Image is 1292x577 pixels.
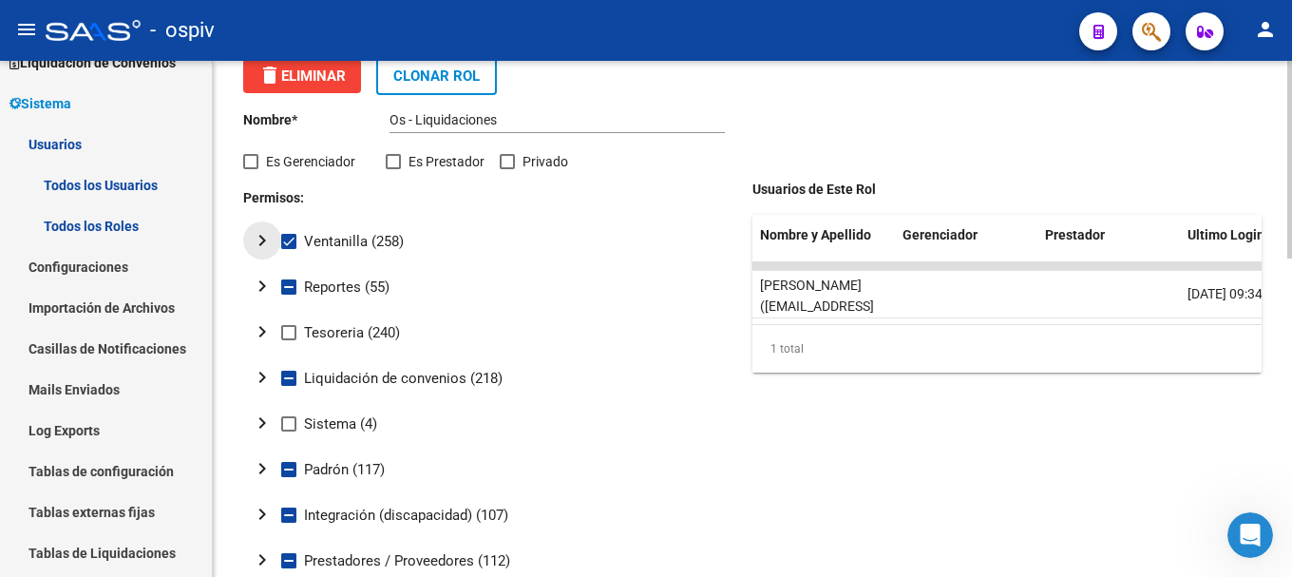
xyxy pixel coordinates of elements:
p: Nombre [243,109,389,130]
button: toggle undefined [243,450,281,488]
span: Reportes (55) [304,276,389,298]
button: toggle undefined [243,313,281,351]
span: Eliminar [258,67,346,85]
span: Ultimo Login [1187,227,1264,242]
button: toggle undefined [243,358,281,396]
mat-icon: delete [258,64,281,87]
mat-icon: chevron_right [251,503,274,526]
span: Es Gerenciador [266,150,355,173]
span: [PERSON_NAME] ([EMAIL_ADDRESS][DOMAIN_NAME]) [760,278,874,337]
div: 1 total [752,325,1262,373]
mat-icon: chevron_right [251,457,274,480]
mat-icon: chevron_right [251,229,274,252]
datatable-header-cell: Prestador [1037,215,1180,256]
mat-icon: menu [15,18,38,41]
button: toggle undefined [243,404,281,442]
span: Liquidación de Convenios [9,52,176,73]
span: Gerenciador [902,227,978,242]
button: Eliminar [243,59,361,93]
span: Nombre y Apellido [760,227,871,242]
button: toggle undefined [243,221,281,260]
span: Tesoreria (240) [304,321,400,344]
iframe: Intercom live chat [1227,512,1273,558]
mat-icon: chevron_right [251,366,274,389]
mat-icon: chevron_right [251,412,274,434]
span: Ventanilla (258) [304,230,404,253]
datatable-header-cell: Nombre y Apellido [752,215,895,256]
span: Privado [522,150,568,173]
button: Clonar Rol [376,57,497,95]
p: Permisos: [243,187,300,208]
mat-icon: chevron_right [251,320,274,343]
button: toggle undefined [243,267,281,305]
datatable-header-cell: Gerenciador [895,215,1037,256]
span: Padrón (117) [304,458,385,481]
button: toggle undefined [243,495,281,533]
span: Sistema (4) [304,413,377,435]
span: - ospiv [150,10,215,51]
mat-icon: person [1254,18,1277,41]
span: Prestador [1045,227,1105,242]
span: Sistema [9,93,71,114]
mat-icon: chevron_right [251,275,274,298]
span: Liquidación de convenios (218) [304,367,503,390]
span: [DATE] 09:34 [1187,286,1263,301]
mat-icon: chevron_right [251,548,274,571]
span: Clonar Rol [393,67,480,85]
span: Prestadores / Proveedores (112) [304,549,510,572]
span: Es Prestador [408,150,484,173]
p: Usuarios de Este Rol [752,179,905,200]
span: Integración (discapacidad) (107) [304,504,508,527]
